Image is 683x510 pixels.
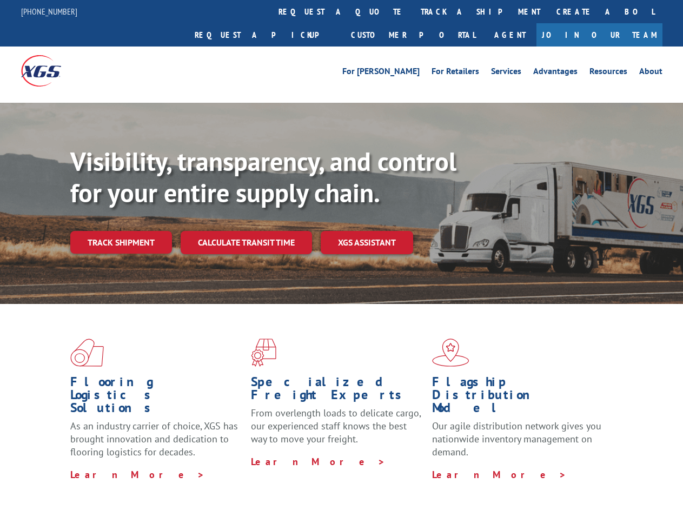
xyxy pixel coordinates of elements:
[432,468,567,481] a: Learn More >
[251,455,386,468] a: Learn More >
[536,23,662,47] a: Join Our Team
[483,23,536,47] a: Agent
[181,231,312,254] a: Calculate transit time
[639,67,662,79] a: About
[70,375,243,420] h1: Flooring Logistics Solutions
[432,67,479,79] a: For Retailers
[251,407,423,455] p: From overlength loads to delicate cargo, our experienced staff knows the best way to move your fr...
[21,6,77,17] a: [PHONE_NUMBER]
[432,420,601,458] span: Our agile distribution network gives you nationwide inventory management on demand.
[432,339,469,367] img: xgs-icon-flagship-distribution-model-red
[533,67,578,79] a: Advantages
[343,23,483,47] a: Customer Portal
[70,339,104,367] img: xgs-icon-total-supply-chain-intelligence-red
[70,420,238,458] span: As an industry carrier of choice, XGS has brought innovation and dedication to flooring logistics...
[432,375,605,420] h1: Flagship Distribution Model
[70,468,205,481] a: Learn More >
[251,375,423,407] h1: Specialized Freight Experts
[342,67,420,79] a: For [PERSON_NAME]
[251,339,276,367] img: xgs-icon-focused-on-flooring-red
[70,231,172,254] a: Track shipment
[187,23,343,47] a: Request a pickup
[491,67,521,79] a: Services
[70,144,456,209] b: Visibility, transparency, and control for your entire supply chain.
[321,231,413,254] a: XGS ASSISTANT
[589,67,627,79] a: Resources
